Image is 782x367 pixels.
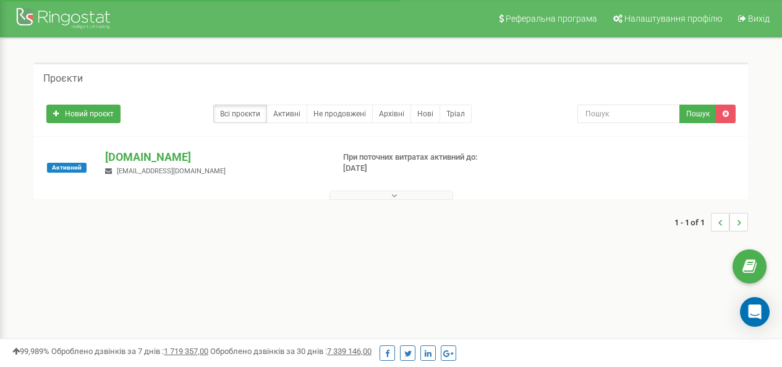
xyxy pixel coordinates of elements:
a: Тріал [440,105,472,123]
span: 1 - 1 of 1 [674,213,711,231]
span: 99,989% [12,347,49,356]
button: Пошук [679,105,716,123]
a: Активні [266,105,307,123]
a: Нові [410,105,440,123]
h5: Проєкти [43,73,83,84]
div: Open Intercom Messenger [740,297,770,327]
a: Не продовжені [307,105,373,123]
input: Пошук [577,105,680,123]
span: Вихід [748,14,770,24]
nav: ... [674,201,748,244]
a: Всі проєкти [213,105,267,123]
p: При поточних витратах активний до: [DATE] [343,152,501,175]
p: [DOMAIN_NAME] [105,149,323,165]
span: Оброблено дзвінків за 7 днів : [51,347,208,356]
span: [EMAIL_ADDRESS][DOMAIN_NAME] [117,167,226,175]
a: Архівні [372,105,411,123]
u: 7 339 146,00 [327,347,372,356]
u: 1 719 357,00 [164,347,208,356]
span: Налаштування профілю [624,14,722,24]
span: Активний [47,163,87,173]
span: Оброблено дзвінків за 30 днів : [210,347,372,356]
span: Реферальна програма [506,14,597,24]
a: Новий проєкт [46,105,121,123]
